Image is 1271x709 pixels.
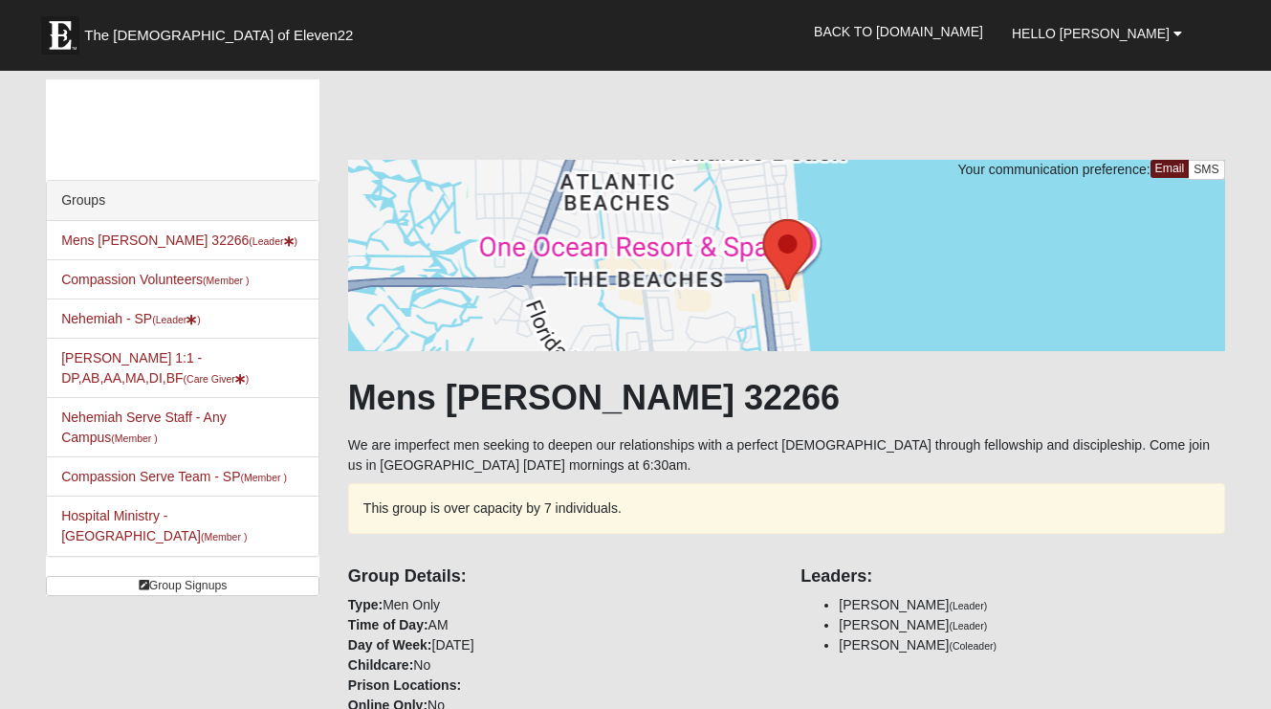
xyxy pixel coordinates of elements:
div: This group is over capacity by 7 individuals. [348,483,1225,534]
a: Compassion Volunteers(Member ) [61,272,249,287]
a: The [DEMOGRAPHIC_DATA] of Eleven22 [32,7,414,55]
a: Mens [PERSON_NAME] 32266(Leader) [61,233,297,248]
a: Email [1150,160,1190,178]
strong: Childcare: [348,657,413,673]
a: Back to [DOMAIN_NAME] [800,8,997,55]
a: Hospital Ministry - [GEOGRAPHIC_DATA](Member ) [61,508,247,543]
strong: Type: [348,597,383,612]
span: Your communication preference: [958,162,1150,177]
small: (Leader) [949,600,987,611]
small: (Leader ) [249,235,297,247]
span: The [DEMOGRAPHIC_DATA] of Eleven22 [84,26,353,45]
small: (Member ) [203,275,249,286]
a: SMS [1188,160,1225,180]
li: [PERSON_NAME] [839,595,1224,615]
span: Hello [PERSON_NAME] [1012,26,1170,41]
small: (Leader) [949,620,987,631]
a: Hello [PERSON_NAME] [997,10,1196,57]
strong: Day of Week: [348,637,432,653]
small: (Member ) [240,472,286,483]
small: (Member ) [111,432,157,444]
div: Groups [47,181,318,221]
small: (Member ) [201,531,247,543]
a: Group Signups [46,576,319,596]
small: (Coleader) [949,640,997,652]
h4: Leaders: [800,566,1224,587]
img: Eleven22 logo [41,16,79,55]
a: Nehemiah - SP(Leader) [61,311,201,326]
small: (Leader ) [152,314,201,325]
strong: Time of Day: [348,617,428,632]
h1: Mens [PERSON_NAME] 32266 [348,377,1225,418]
small: (Care Giver ) [184,373,250,385]
a: Compassion Serve Team - SP(Member ) [61,469,287,484]
h4: Group Details: [348,566,772,587]
a: Nehemiah Serve Staff - Any Campus(Member ) [61,410,227,445]
li: [PERSON_NAME] [839,615,1224,635]
li: [PERSON_NAME] [839,635,1224,655]
a: [PERSON_NAME] 1:1 - DP,AB,AA,MA,DI,BF(Care Giver) [61,350,249,386]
